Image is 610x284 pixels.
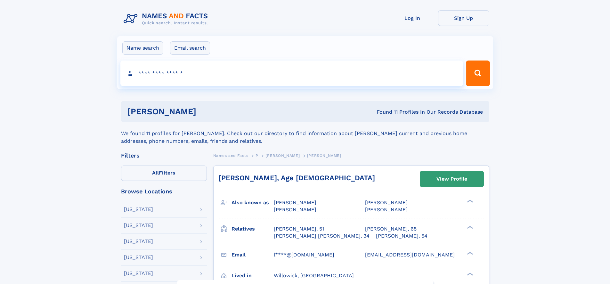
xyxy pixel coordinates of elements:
[466,225,473,229] div: ❯
[124,223,153,228] div: [US_STATE]
[466,272,473,276] div: ❯
[232,249,274,260] h3: Email
[232,270,274,281] h3: Lived in
[127,108,287,116] h1: [PERSON_NAME]
[466,251,473,255] div: ❯
[121,10,213,28] img: Logo Names and Facts
[124,271,153,276] div: [US_STATE]
[256,151,258,159] a: P
[121,166,207,181] label: Filters
[365,199,408,206] span: [PERSON_NAME]
[265,153,300,158] span: [PERSON_NAME]
[120,61,463,86] input: search input
[256,153,258,158] span: P
[213,151,248,159] a: Names and Facts
[121,153,207,158] div: Filters
[274,199,316,206] span: [PERSON_NAME]
[376,232,427,239] a: [PERSON_NAME], 54
[124,255,153,260] div: [US_STATE]
[170,41,210,55] label: Email search
[274,225,324,232] a: [PERSON_NAME], 51
[466,199,473,203] div: ❯
[122,41,163,55] label: Name search
[307,153,341,158] span: [PERSON_NAME]
[152,170,159,176] span: All
[124,207,153,212] div: [US_STATE]
[274,232,370,239] a: [PERSON_NAME] [PERSON_NAME], 34
[121,189,207,194] div: Browse Locations
[387,10,438,26] a: Log In
[274,207,316,213] span: [PERSON_NAME]
[265,151,300,159] a: [PERSON_NAME]
[420,171,484,187] a: View Profile
[274,272,354,279] span: Willowick, [GEOGRAPHIC_DATA]
[438,10,489,26] a: Sign Up
[286,109,483,116] div: Found 11 Profiles In Our Records Database
[219,174,375,182] a: [PERSON_NAME], Age [DEMOGRAPHIC_DATA]
[232,197,274,208] h3: Also known as
[436,172,467,186] div: View Profile
[121,122,489,145] div: We found 11 profiles for [PERSON_NAME]. Check out our directory to find information about [PERSON...
[124,239,153,244] div: [US_STATE]
[466,61,490,86] button: Search Button
[365,225,417,232] a: [PERSON_NAME], 65
[232,223,274,234] h3: Relatives
[365,252,455,258] span: [EMAIL_ADDRESS][DOMAIN_NAME]
[365,207,408,213] span: [PERSON_NAME]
